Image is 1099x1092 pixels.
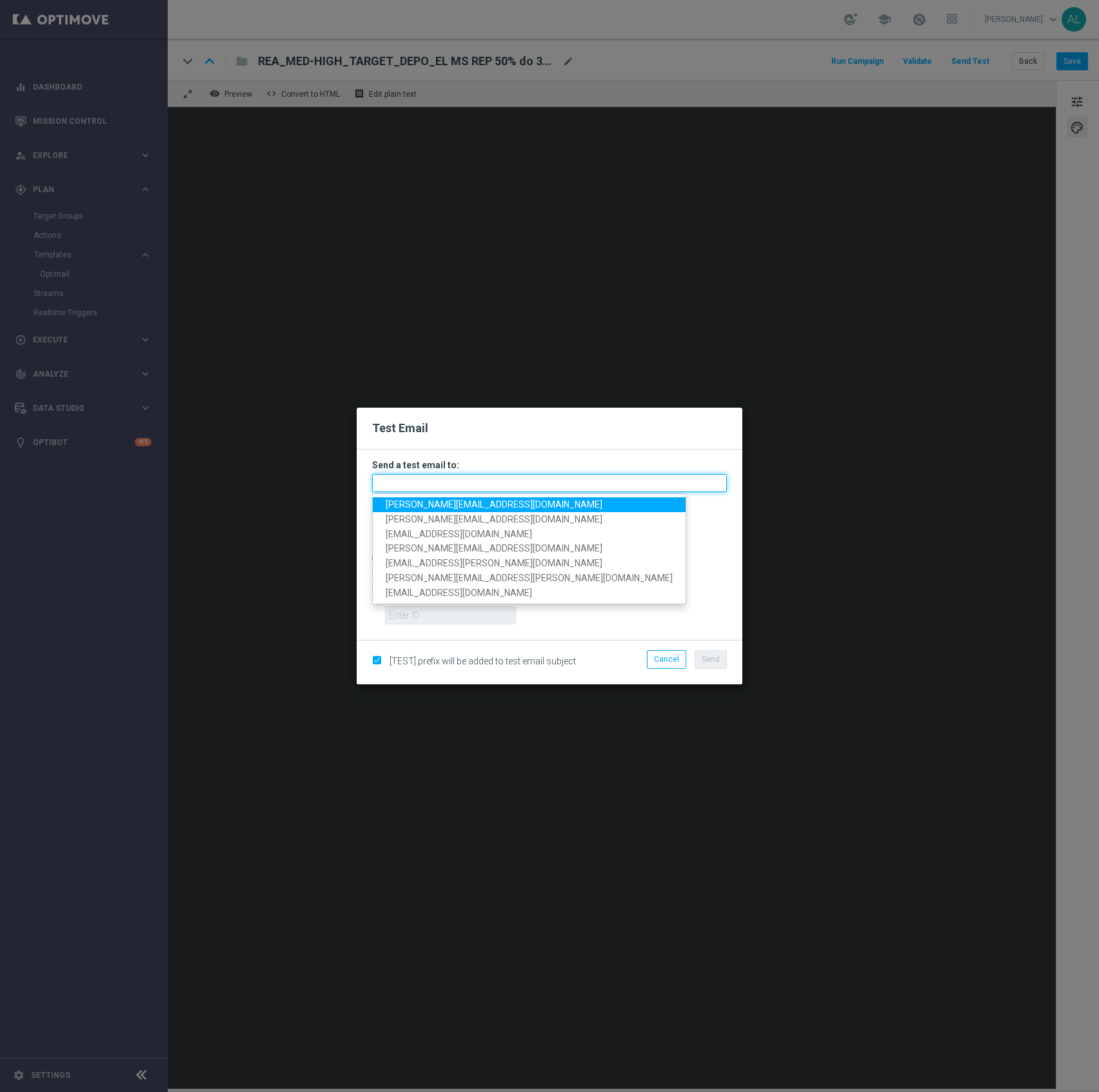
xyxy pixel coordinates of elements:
[386,573,673,583] span: [PERSON_NAME][EMAIL_ADDRESS][PERSON_NAME][DOMAIN_NAME]
[373,527,686,542] a: [EMAIL_ADDRESS][DOMAIN_NAME]
[386,514,602,524] span: [PERSON_NAME][EMAIL_ADDRESS][DOMAIN_NAME]
[386,529,532,539] span: [EMAIL_ADDRESS][DOMAIN_NAME]
[372,421,727,436] h2: Test Email
[373,557,686,571] a: [EMAIL_ADDRESS][PERSON_NAME][DOMAIN_NAME]
[695,650,727,668] button: Send
[386,559,602,569] span: [EMAIL_ADDRESS][PERSON_NAME][DOMAIN_NAME]
[390,656,576,666] span: [TEST] prefix will be added to test email subject
[702,655,720,664] span: Send
[373,586,686,601] a: [EMAIL_ADDRESS][DOMAIN_NAME]
[373,512,686,527] a: [PERSON_NAME][EMAIL_ADDRESS][DOMAIN_NAME]
[373,497,686,512] a: [PERSON_NAME][EMAIL_ADDRESS][DOMAIN_NAME]
[386,588,532,598] span: [EMAIL_ADDRESS][DOMAIN_NAME]
[647,650,686,668] button: Cancel
[372,459,727,471] h3: Send a test email to:
[373,542,686,557] a: [PERSON_NAME][EMAIL_ADDRESS][DOMAIN_NAME]
[385,606,516,624] input: Enter ID
[386,499,602,510] span: [PERSON_NAME][EMAIL_ADDRESS][DOMAIN_NAME]
[386,544,602,554] span: [PERSON_NAME][EMAIL_ADDRESS][DOMAIN_NAME]
[373,571,686,586] a: [PERSON_NAME][EMAIL_ADDRESS][PERSON_NAME][DOMAIN_NAME]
